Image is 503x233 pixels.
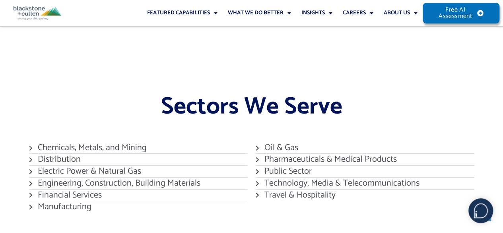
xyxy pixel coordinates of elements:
span: Electric Power & Natural Gas [36,166,141,178]
span: Engineering, Construction, Building Materials [36,178,200,190]
span: Public Sector [262,166,312,178]
span: Free AI Assessment [439,7,472,20]
h2: Sectors We Serve [29,91,474,122]
span: Pharmaceuticals & Medical Products [262,154,397,166]
span: Technology, Media & Telecommunications [262,178,419,190]
span: Manufacturing [36,201,91,213]
img: users%2F5SSOSaKfQqXq3cFEnIZRYMEs4ra2%2Fmedia%2Fimages%2F-Bulle%20blanche%20sans%20fond%20%2B%20ma... [469,199,493,223]
span: Distribution [36,154,81,166]
span: Travel & Hospitality [262,190,336,202]
a: Free AI Assessment [423,3,499,23]
span: Chemicals, Metals, and Mining [36,142,147,154]
span: Oil & Gas [262,142,298,154]
span: Financial Services [36,190,102,202]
